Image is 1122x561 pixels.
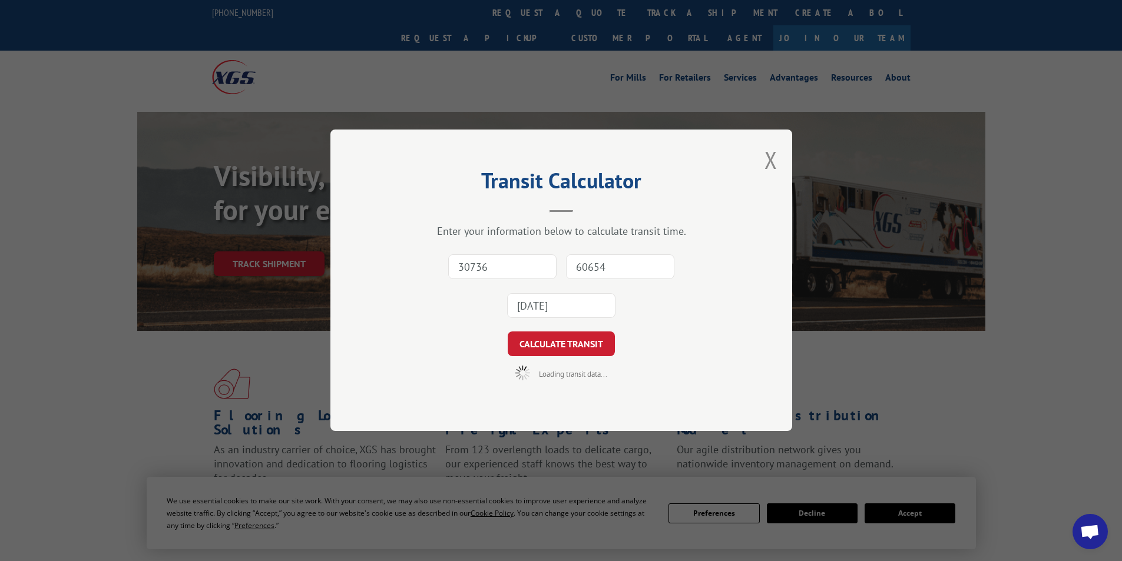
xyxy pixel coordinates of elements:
div: Open chat [1073,514,1108,549]
img: xgs-loading [515,366,530,381]
input: Dest. Zip [566,255,674,280]
button: CALCULATE TRANSIT [508,332,615,357]
input: Tender Date [507,294,615,318]
div: Enter your information below to calculate transit time. [389,225,733,238]
button: Close modal [764,144,777,175]
input: Origin Zip [448,255,557,280]
h2: Transit Calculator [389,172,733,195]
span: Loading transit data... [539,370,607,380]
